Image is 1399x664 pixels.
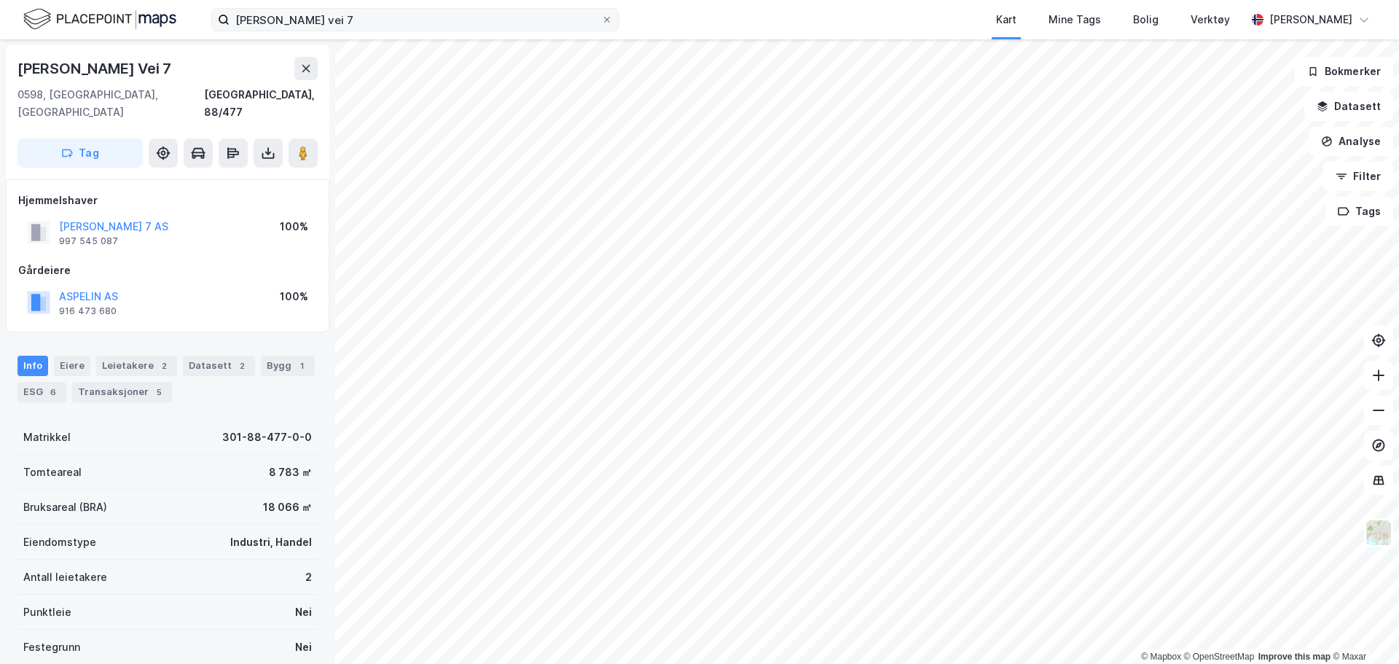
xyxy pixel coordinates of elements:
[1295,57,1393,86] button: Bokmerker
[152,385,166,399] div: 5
[261,356,315,376] div: Bygg
[17,86,204,121] div: 0598, [GEOGRAPHIC_DATA], [GEOGRAPHIC_DATA]
[46,385,60,399] div: 6
[280,218,308,235] div: 100%
[1191,11,1230,28] div: Verktøy
[1323,162,1393,191] button: Filter
[18,192,317,209] div: Hjemmelshaver
[1365,519,1392,547] img: Z
[157,359,171,373] div: 2
[23,534,96,551] div: Eiendomstype
[1049,11,1101,28] div: Mine Tags
[1141,652,1181,662] a: Mapbox
[54,356,90,376] div: Eiere
[23,464,82,481] div: Tomteareal
[17,138,143,168] button: Tag
[996,11,1016,28] div: Kart
[23,569,107,586] div: Antall leietakere
[235,359,249,373] div: 2
[269,464,312,481] div: 8 783 ㎡
[263,499,312,516] div: 18 066 ㎡
[1304,92,1393,121] button: Datasett
[72,382,172,402] div: Transaksjoner
[222,429,312,446] div: 301-88-477-0-0
[59,235,118,247] div: 997 545 087
[295,604,312,621] div: Nei
[1133,11,1159,28] div: Bolig
[1326,594,1399,664] iframe: Chat Widget
[23,499,107,516] div: Bruksareal (BRA)
[1184,652,1255,662] a: OpenStreetMap
[18,262,317,279] div: Gårdeiere
[17,356,48,376] div: Info
[1325,197,1393,226] button: Tags
[17,382,66,402] div: ESG
[280,288,308,305] div: 100%
[1258,652,1331,662] a: Improve this map
[59,305,117,317] div: 916 473 680
[230,534,312,551] div: Industri, Handel
[204,86,318,121] div: [GEOGRAPHIC_DATA], 88/477
[305,569,312,586] div: 2
[23,429,71,446] div: Matrikkel
[295,638,312,656] div: Nei
[96,356,177,376] div: Leietakere
[294,359,309,373] div: 1
[183,356,255,376] div: Datasett
[23,7,176,32] img: logo.f888ab2527a4732fd821a326f86c7f29.svg
[1269,11,1352,28] div: [PERSON_NAME]
[1309,127,1393,156] button: Analyse
[23,604,71,621] div: Punktleie
[17,57,174,80] div: [PERSON_NAME] Vei 7
[230,9,601,31] input: Søk på adresse, matrikkel, gårdeiere, leietakere eller personer
[23,638,80,656] div: Festegrunn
